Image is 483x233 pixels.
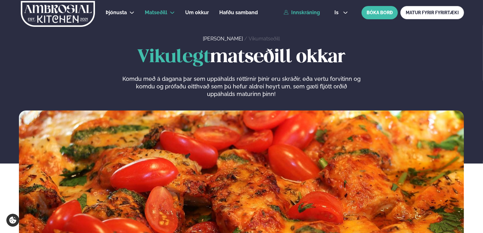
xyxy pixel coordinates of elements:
[137,49,210,66] span: Vikulegt
[122,75,361,98] p: Komdu með á dagana þar sem uppáhalds réttirnir þínir eru skráðir, eða vertu forvitinn og komdu og...
[334,10,340,15] span: is
[145,9,167,15] span: Matseðill
[19,47,464,68] h1: matseðill okkar
[284,10,320,15] a: Innskráning
[249,36,280,42] a: Vikumatseðill
[219,9,258,16] a: Hafðu samband
[185,9,209,16] a: Um okkur
[145,9,167,16] a: Matseðill
[185,9,209,15] span: Um okkur
[106,9,127,15] span: Þjónusta
[244,36,249,42] span: /
[329,10,353,15] button: is
[106,9,127,16] a: Þjónusta
[400,6,464,19] a: MATUR FYRIR FYRIRTÆKI
[362,6,398,19] button: BÓKA BORÐ
[219,9,258,15] span: Hafðu samband
[20,1,96,27] img: logo
[6,214,19,227] a: Cookie settings
[203,36,243,42] a: [PERSON_NAME]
